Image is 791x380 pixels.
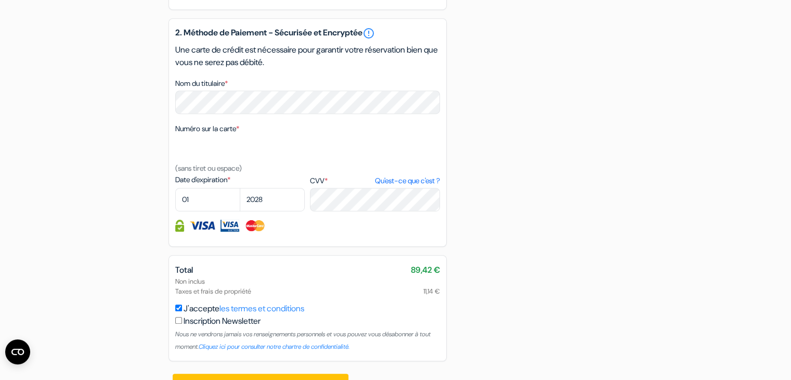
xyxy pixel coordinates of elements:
a: Qu'est-ce que c'est ? [374,175,439,186]
img: Visa Electron [221,220,239,232]
span: 11,14 € [423,286,440,296]
button: Ouvrir le widget CMP [5,339,30,364]
small: (sans tiret ou espace) [175,163,242,173]
img: Master Card [244,220,266,232]
p: Une carte de crédit est nécessaire pour garantir votre réservation bien que vous ne serez pas déb... [175,44,440,69]
label: CVV [310,175,439,186]
label: Inscription Newsletter [184,315,261,327]
label: J'accepte [184,302,304,315]
label: Nom du titulaire [175,78,228,89]
a: les termes et conditions [219,303,304,314]
label: Date d'expiration [175,174,305,185]
small: Nous ne vendrons jamais vos renseignements personnels et vous pouvez vous désabonner à tout moment. [175,330,431,351]
h5: 2. Méthode de Paiement - Sécurisée et Encryptée [175,27,440,40]
a: error_outline [362,27,375,40]
span: 89,42 € [411,264,440,276]
img: Visa [189,220,215,232]
a: Cliquez ici pour consulter notre chartre de confidentialité. [199,343,349,351]
img: Information de carte de crédit entièrement encryptée et sécurisée [175,220,184,232]
span: Total [175,264,193,275]
label: Numéro sur la carte [175,123,239,134]
div: Non inclus Taxes et frais de propriété [175,276,440,296]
